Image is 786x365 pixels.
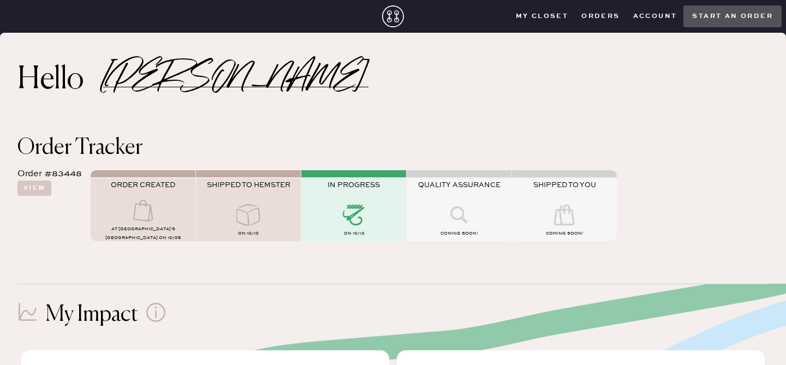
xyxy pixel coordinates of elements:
span: on 10/13 [344,231,364,236]
span: QUALITY ASSURANCE [418,181,501,189]
button: Start an order [683,5,782,27]
h2: Hello [17,67,103,93]
h1: My Impact [45,302,138,328]
button: Account [627,8,684,25]
iframe: Front Chat [734,316,781,363]
button: View [17,181,51,196]
span: AT [GEOGRAPHIC_DATA]'s [GEOGRAPHIC_DATA] on 10/08 [105,226,181,241]
button: Orders [575,8,626,25]
span: COMING SOON! [546,231,583,236]
span: SHIPPED TO YOU [533,181,596,189]
span: COMING SOON! [440,231,478,236]
span: SHIPPED TO HEMSTER [207,181,290,189]
h2: [PERSON_NAME] [103,73,368,87]
span: ORDER CREATED [111,181,175,189]
span: on 10/10 [238,231,259,236]
span: IN PROGRESS [327,181,380,189]
span: Order Tracker [17,137,142,159]
div: Order #83448 [17,167,82,181]
button: My Closet [509,8,575,25]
